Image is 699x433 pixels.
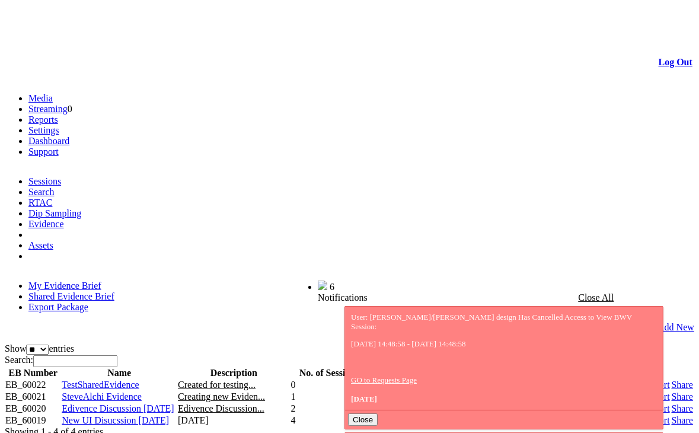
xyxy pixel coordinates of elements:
span: 0 [68,104,72,114]
a: Support [28,147,59,157]
label: Search: [5,355,117,365]
a: Share [672,391,693,402]
a: Dashboard [28,136,69,146]
a: Reports [28,114,58,125]
a: Export [644,380,670,390]
th: Name: activate to sort column ascending [61,367,177,379]
span: Welcome, Nav Alchi design (Administrator) [158,281,294,290]
a: Settings [28,125,59,135]
a: My Evidence Brief [28,281,101,291]
label: Show entries [5,343,74,354]
input: Search: [33,355,117,367]
a: Dip Sampling [28,208,81,218]
a: Export [644,391,670,402]
td: EB_60022 [5,379,61,391]
a: GO to Requests Page [351,375,417,384]
a: Share [672,380,693,390]
a: Share [672,403,693,413]
a: Edivence Discussion [DATE] [62,403,174,413]
a: RTAC [28,198,52,208]
td: EB_60021 [5,391,61,403]
th: EB Number: activate to sort column ascending [5,367,61,379]
a: TestSharedEvidence [62,380,139,390]
div: Notifications [318,292,669,303]
a: Export [644,415,670,425]
a: Assets [28,240,53,250]
a: Streaming [28,104,68,114]
a: Search [28,187,55,197]
a: Close All [578,292,614,303]
a: Log Out [659,57,692,67]
a: Export Package [28,302,88,312]
a: Shared Evidence Brief [28,291,114,301]
a: New UI Disucssion [DATE] [62,415,169,425]
p: [DATE] 14:48:58 - [DATE] 14:48:58 [351,339,657,349]
a: SteveAlchi Evidence [62,391,142,402]
img: bell25.png [318,281,327,290]
td: EB_60020 [5,403,61,415]
span: [DATE] [351,394,377,403]
a: Share [672,415,693,425]
button: Close [348,413,378,426]
a: Add New [657,322,694,333]
td: EB_60019 [5,415,61,426]
a: Export [644,403,670,413]
div: User: [PERSON_NAME]/[PERSON_NAME] design Has Cancelled Access to View BWV Session: [351,313,657,404]
select: Showentries [26,345,49,355]
a: Media [28,93,53,103]
a: Sessions [28,176,61,186]
a: Evidence [28,219,64,229]
span: 6 [330,282,334,292]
